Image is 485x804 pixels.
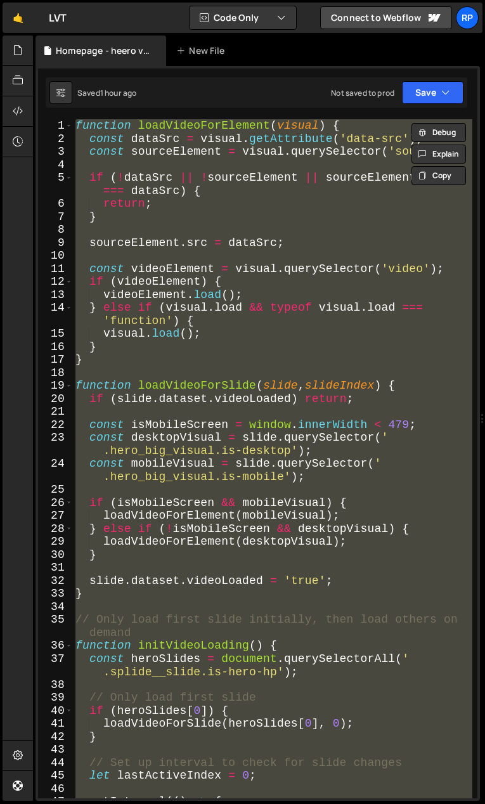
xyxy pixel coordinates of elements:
div: 20 [38,392,73,406]
div: 2 [38,133,73,146]
div: 6 [38,197,73,211]
div: 43 [38,743,73,756]
div: 4 [38,159,73,172]
div: Not saved to prod [331,88,394,98]
div: 7 [38,211,73,224]
div: 30 [38,548,73,562]
div: 38 [38,678,73,692]
div: 11 [38,263,73,276]
button: Save [402,81,463,104]
div: 35 [38,613,73,639]
div: 17 [38,353,73,366]
div: LVT [49,10,67,25]
div: 34 [38,600,73,614]
div: 15 [38,327,73,340]
div: 14 [38,301,73,327]
div: 24 [38,457,73,483]
div: 44 [38,756,73,770]
div: 18 [38,366,73,380]
div: 32 [38,574,73,588]
div: 40 [38,704,73,718]
div: 16 [38,340,73,354]
div: 27 [38,509,73,522]
a: RP [456,6,479,29]
div: 1 hour ago [100,88,137,98]
div: 42 [38,730,73,744]
div: 10 [38,249,73,263]
div: 33 [38,587,73,600]
a: Connect to Webflow [320,6,452,29]
a: 🤙 [3,3,34,33]
div: 36 [38,639,73,652]
button: Code Only [190,6,296,29]
div: 25 [38,483,73,496]
div: 22 [38,418,73,432]
div: 9 [38,237,73,250]
div: 41 [38,717,73,730]
div: 39 [38,691,73,704]
div: 45 [38,769,73,782]
button: Explain [411,145,466,164]
div: 23 [38,431,73,457]
div: 46 [38,782,73,796]
button: Debug [411,123,466,142]
div: Saved [77,88,136,98]
div: 37 [38,652,73,678]
div: 29 [38,535,73,548]
div: 3 [38,145,73,159]
div: 31 [38,561,73,574]
div: New File [176,44,230,57]
div: 28 [38,522,73,536]
div: 1 [38,119,73,133]
div: 21 [38,405,73,418]
div: 8 [38,223,73,237]
div: 13 [38,289,73,302]
div: 12 [38,275,73,289]
button: Copy [411,166,466,185]
div: Homepage - heero videos.js [56,44,151,57]
div: 5 [38,171,73,197]
div: 26 [38,496,73,510]
div: 19 [38,379,73,392]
